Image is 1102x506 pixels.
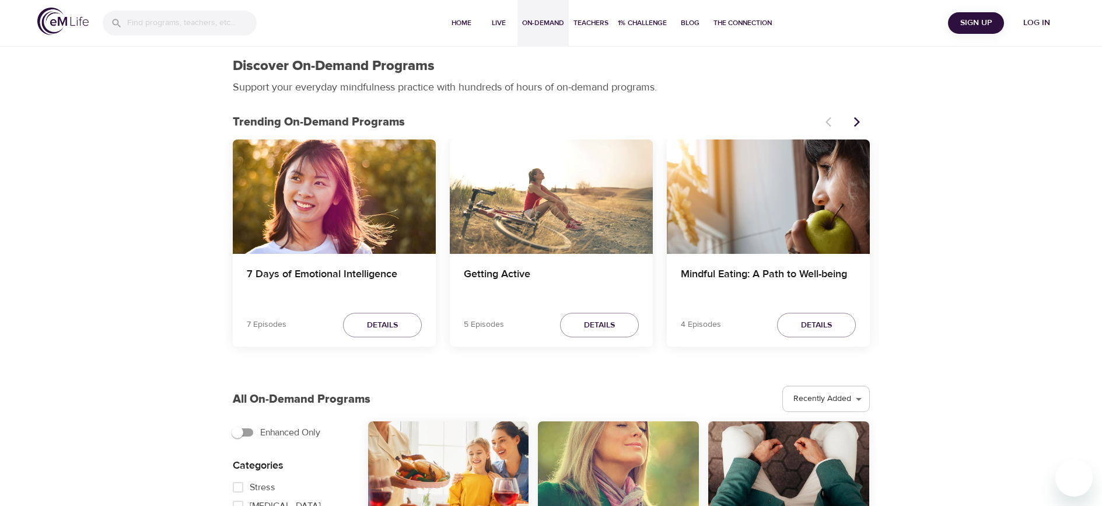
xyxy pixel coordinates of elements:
[844,109,870,135] button: Next items
[713,17,772,29] span: The Connection
[464,268,639,296] h4: Getting Active
[450,139,653,254] button: Getting Active
[681,268,856,296] h4: Mindful Eating: A Path to Well-being
[260,425,320,439] span: Enhanced Only
[1055,459,1093,497] iframe: Button to launch messaging window
[247,319,286,331] p: 7 Episodes
[953,16,999,30] span: Sign Up
[777,313,856,338] button: Details
[233,58,435,75] h1: Discover On-Demand Programs
[1009,12,1065,34] button: Log in
[681,319,721,331] p: 4 Episodes
[522,17,564,29] span: On-Demand
[464,319,504,331] p: 5 Episodes
[233,79,670,95] p: Support your everyday mindfulness practice with hundreds of hours of on-demand programs.
[343,313,422,338] button: Details
[676,17,704,29] span: Blog
[1013,16,1060,30] span: Log in
[250,480,275,494] span: Stress
[667,139,870,254] button: Mindful Eating: A Path to Well-being
[801,318,832,333] span: Details
[948,12,1004,34] button: Sign Up
[233,458,349,473] p: Categories
[233,390,370,408] p: All On-Demand Programs
[233,113,818,131] p: Trending On-Demand Programs
[37,8,89,35] img: logo
[485,17,513,29] span: Live
[584,318,615,333] span: Details
[367,318,398,333] span: Details
[560,313,639,338] button: Details
[127,11,257,36] input: Find programs, teachers, etc...
[447,17,475,29] span: Home
[573,17,608,29] span: Teachers
[618,17,667,29] span: 1% Challenge
[247,268,422,296] h4: 7 Days of Emotional Intelligence
[233,139,436,254] button: 7 Days of Emotional Intelligence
